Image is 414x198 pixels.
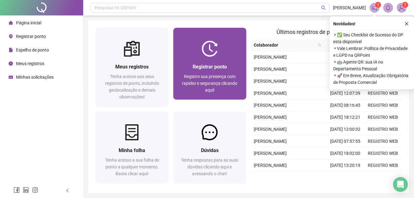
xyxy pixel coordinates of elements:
[318,43,322,47] span: search
[96,111,168,183] a: Minha folhaTenha acesso a sua folha de ponto a qualquer momento. Basta clicar aqui!
[326,147,364,159] td: [DATE] 18:02:00
[201,147,219,153] span: Dúvidas
[333,59,410,72] span: ⚬ 🤖 Agente QR: sua IA no Departamento Pessoal
[324,39,360,51] th: Data/Hora
[364,135,402,147] td: REGISTRO WEB
[326,171,364,184] td: [DATE] 12:23:04
[32,187,38,193] span: instagram
[377,3,379,7] span: 1
[326,111,364,123] td: [DATE] 18:12:21
[364,171,402,184] td: REGISTRO WEB
[326,87,364,99] td: [DATE] 12:07:39
[9,34,13,39] span: environment
[333,31,410,45] span: ⚬ ✅ Seu Checklist de Sucesso do DP está disponível
[372,5,377,10] span: notification
[173,28,246,100] a: Registrar pontoRegistre sua presença com rapidez e segurança clicando aqui!
[375,2,381,8] sup: 1
[14,187,20,193] span: facebook
[333,45,410,59] span: ⚬ Vale Lembrar: Política de Privacidade e LGPD na QRPoint
[254,79,287,84] span: [PERSON_NAME]
[193,64,227,70] span: Registrar ponto
[326,63,364,75] td: [DATE] 17:56:40
[364,159,402,171] td: REGISTRO WEB
[254,163,287,168] span: [PERSON_NAME]
[181,158,238,176] span: Tenha respostas para as suas dúvidas clicando aqui e acessando o chat!
[364,99,402,111] td: REGISTRO WEB
[333,20,355,27] span: Novidades !
[9,61,13,66] span: clock-circle
[16,75,54,80] span: Minhas solicitações
[254,55,287,60] span: [PERSON_NAME]
[115,64,149,70] span: Meus registros
[326,75,364,87] td: [DATE] 13:04:06
[254,115,287,120] span: [PERSON_NAME]
[404,22,409,26] span: close
[16,61,44,66] span: Meus registros
[393,177,408,192] div: Open Intercom Messenger
[9,48,13,52] span: file
[254,42,316,48] span: Colaborador
[402,2,408,8] sup: Atualize o seu contato no menu Meus Dados
[96,28,168,106] a: Meus registrosTenha acesso aos seus registros de ponto, incluindo geolocalização e demais observa...
[254,103,287,108] span: [PERSON_NAME]
[364,87,402,99] td: REGISTRO WEB
[326,123,364,135] td: [DATE] 12:00:32
[254,67,287,72] span: [PERSON_NAME]
[254,91,287,96] span: [PERSON_NAME]
[333,72,410,86] span: ⚬ 🚀 Em Breve, Atualização Obrigatória de Proposta Comercial
[326,42,353,48] span: Data/Hora
[385,5,391,10] span: bell
[326,99,364,111] td: [DATE] 08:16:45
[321,6,326,10] span: search
[364,123,402,135] td: REGISTRO WEB
[364,111,402,123] td: REGISTRO WEB
[16,47,49,52] span: Espelho de ponto
[326,135,364,147] td: [DATE] 07:57:55
[105,158,159,176] span: Tenha acesso a sua folha de ponto a qualquer momento. Basta clicar aqui!
[364,147,402,159] td: REGISTRO WEB
[254,139,287,144] span: [PERSON_NAME]
[317,40,323,50] span: search
[326,51,364,63] td: [DATE] 07:14:26
[9,21,13,25] span: home
[182,74,237,93] span: Registre sua presença com rapidez e segurança clicando aqui!
[23,187,29,193] span: linkedin
[254,151,287,156] span: [PERSON_NAME]
[254,127,287,132] span: [PERSON_NAME]
[397,3,406,12] img: 85647
[16,34,46,39] span: Registrar ponto
[404,3,406,7] span: 1
[9,75,13,79] span: schedule
[326,159,364,171] td: [DATE] 13:20:19
[105,74,159,99] span: Tenha acesso aos seus registros de ponto, incluindo geolocalização e demais observações!
[277,29,376,35] span: Últimos registros de ponto sincronizados
[16,20,41,25] span: Página inicial
[173,111,246,183] a: DúvidasTenha respostas para as suas dúvidas clicando aqui e acessando o chat!
[65,188,70,193] span: left
[119,147,145,153] span: Minha folha
[333,4,366,11] span: [PERSON_NAME]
